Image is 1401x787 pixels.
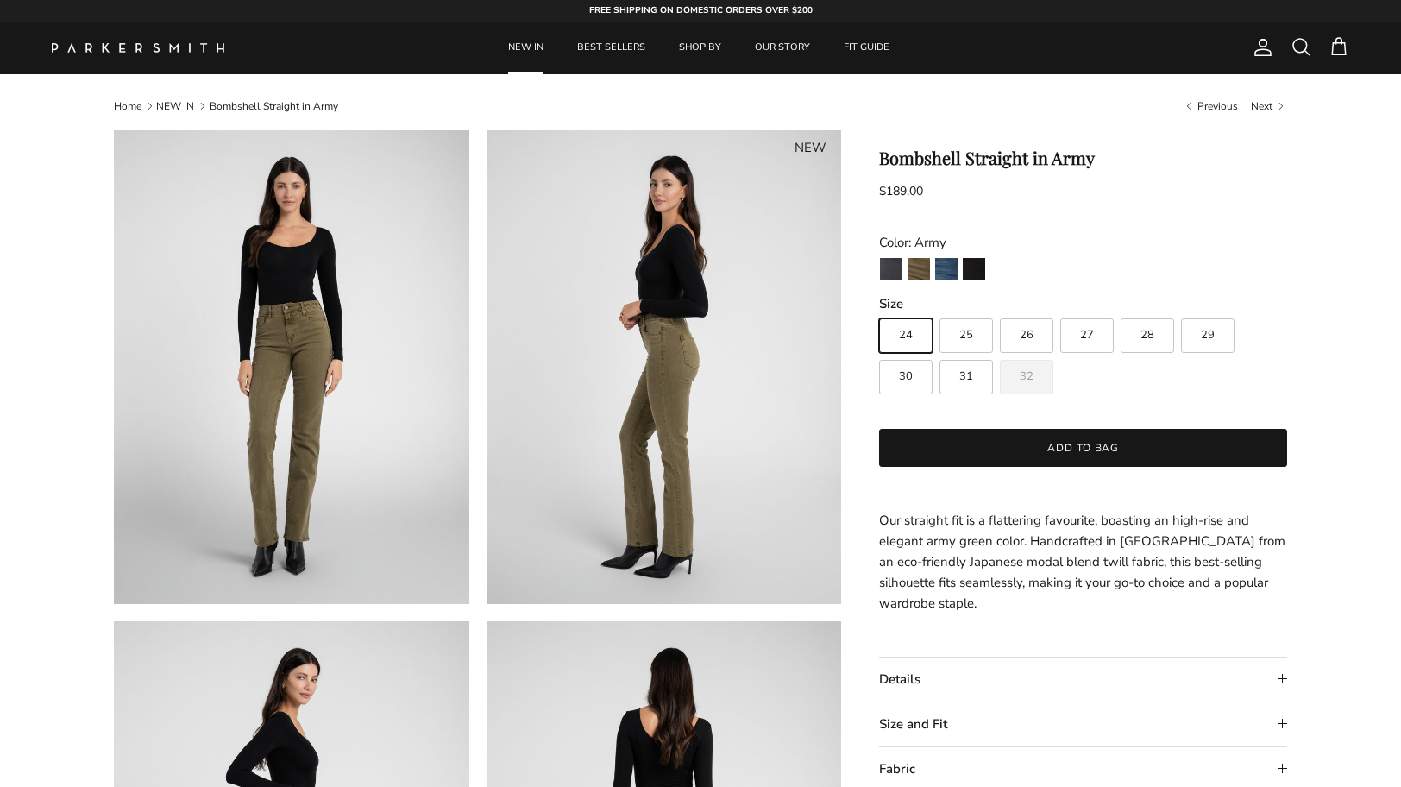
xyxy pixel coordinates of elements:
a: Point Break [879,257,903,286]
span: 28 [1140,330,1154,341]
img: Parker Smith [52,43,224,53]
span: 30 [899,371,913,382]
span: Previous [1197,99,1238,113]
a: La Jolla [934,257,958,286]
a: SHOP BY [663,22,737,74]
a: Next [1251,98,1287,113]
span: $189.00 [879,183,923,199]
div: Color: Army [879,232,1287,253]
div: Primary [257,22,1140,74]
nav: Breadcrumbs [114,98,1287,113]
span: 32 [1020,371,1033,382]
span: 24 [899,330,913,341]
span: 31 [959,371,973,382]
a: NEW IN [493,22,559,74]
strong: FREE SHIPPING ON DOMESTIC ORDERS OVER $200 [589,4,813,16]
summary: Details [879,658,1287,702]
a: Army [907,257,931,286]
a: Stallion [962,257,986,286]
span: 25 [959,330,973,341]
summary: Size and Fit [879,702,1287,746]
a: Account [1246,37,1273,58]
span: 27 [1080,330,1094,341]
h1: Bombshell Straight in Army [879,148,1287,168]
a: BEST SELLERS [562,22,661,74]
a: NEW IN [156,99,194,113]
span: 29 [1201,330,1215,341]
label: Sold out [1000,360,1053,394]
span: Next [1251,99,1272,113]
a: Bombshell Straight in Army [210,99,338,113]
img: Point Break [880,258,902,280]
legend: Size [879,295,903,313]
a: Previous [1183,98,1238,113]
img: La Jolla [935,258,958,280]
a: FIT GUIDE [828,22,905,74]
span: Our straight fit is a flattering favourite, boasting an high-rise and elegant army green color. H... [879,512,1285,612]
img: Army [908,258,930,280]
button: Add to bag [879,429,1287,467]
span: 26 [1020,330,1033,341]
a: Home [114,99,141,113]
a: OUR STORY [739,22,826,74]
img: Stallion [963,258,985,280]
